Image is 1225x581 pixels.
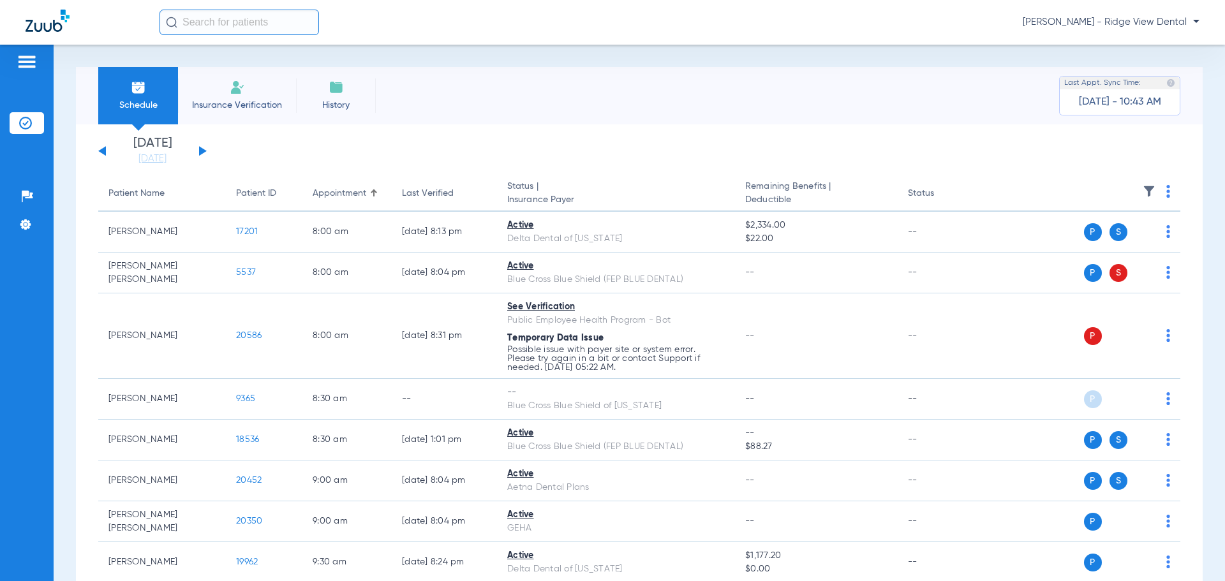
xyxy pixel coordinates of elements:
img: Search Icon [166,17,177,28]
img: group-dot-blue.svg [1166,266,1170,279]
span: $1,177.20 [745,549,887,563]
div: Delta Dental of [US_STATE] [507,563,725,576]
div: Active [507,508,725,522]
span: -- [745,394,755,403]
div: Last Verified [402,187,487,200]
div: Last Verified [402,187,454,200]
td: [PERSON_NAME] [98,379,226,420]
img: filter.svg [1143,185,1155,198]
div: Delta Dental of [US_STATE] [507,232,725,246]
span: $0.00 [745,563,887,576]
td: -- [392,379,497,420]
span: 18536 [236,435,259,444]
td: [DATE] 8:04 PM [392,253,497,293]
div: Aetna Dental Plans [507,481,725,494]
th: Status [898,176,984,212]
img: hamburger-icon [17,54,37,70]
span: Insurance Verification [188,99,286,112]
span: [DATE] - 10:43 AM [1079,96,1161,108]
td: -- [898,379,984,420]
img: group-dot-blue.svg [1166,225,1170,238]
p: Possible issue with payer site or system error. Please try again in a bit or contact Support if n... [507,345,725,372]
th: Status | [497,176,735,212]
span: 5537 [236,268,256,277]
img: group-dot-blue.svg [1166,515,1170,527]
span: 20586 [236,331,262,340]
div: See Verification [507,300,725,314]
td: 9:00 AM [302,460,392,501]
span: S [1110,472,1127,490]
td: [PERSON_NAME] [PERSON_NAME] [98,501,226,542]
span: 9365 [236,394,255,403]
td: [DATE] 8:04 PM [392,501,497,542]
td: -- [898,253,984,293]
td: [DATE] 8:31 PM [392,293,497,379]
img: Zuub Logo [26,10,70,32]
img: group-dot-blue.svg [1166,433,1170,446]
div: Active [507,219,725,232]
span: -- [745,268,755,277]
td: -- [898,501,984,542]
span: P [1084,327,1102,345]
div: Active [507,467,725,481]
span: 19962 [236,557,258,566]
span: P [1084,264,1102,282]
img: group-dot-blue.svg [1166,392,1170,405]
div: GEHA [507,522,725,535]
div: Patient ID [236,187,292,200]
td: [PERSON_NAME] [98,293,226,379]
span: P [1084,472,1102,490]
span: P [1084,513,1102,531]
img: group-dot-blue.svg [1166,474,1170,487]
td: [PERSON_NAME] [98,212,226,253]
div: Blue Cross Blue Shield (FEP BLUE DENTAL) [507,273,725,286]
span: Deductible [745,193,887,207]
td: -- [898,420,984,460]
input: Search for patients [160,10,319,35]
td: [PERSON_NAME] [PERSON_NAME] [98,253,226,293]
img: group-dot-blue.svg [1166,185,1170,198]
div: Active [507,260,725,273]
span: -- [745,331,755,340]
span: -- [745,427,887,440]
img: Manual Insurance Verification [230,80,245,95]
div: Active [507,549,725,563]
span: -- [745,476,755,485]
td: 8:00 AM [302,212,392,253]
td: [DATE] 8:13 PM [392,212,497,253]
div: Patient ID [236,187,276,200]
span: P [1084,390,1102,408]
span: 20452 [236,476,262,485]
td: [PERSON_NAME] [98,420,226,460]
div: Appointment [313,187,382,200]
td: -- [898,293,984,379]
td: [DATE] 1:01 PM [392,420,497,460]
span: S [1110,431,1127,449]
td: 9:00 AM [302,501,392,542]
div: Appointment [313,187,366,200]
span: Last Appt. Sync Time: [1064,77,1141,89]
td: 8:30 AM [302,379,392,420]
div: Blue Cross Blue Shield of [US_STATE] [507,399,725,413]
span: S [1110,264,1127,282]
span: Temporary Data Issue [507,334,604,342]
img: Schedule [131,80,146,95]
div: Public Employee Health Program - Bot [507,314,725,327]
span: P [1084,554,1102,571]
td: [PERSON_NAME] [98,460,226,501]
img: last sync help info [1166,78,1175,87]
span: 17201 [236,227,258,236]
span: P [1084,223,1102,241]
td: 8:30 AM [302,420,392,460]
span: Schedule [108,99,168,112]
div: Blue Cross Blue Shield (FEP BLUE DENTAL) [507,440,725,453]
div: -- [507,386,725,399]
span: $2,334.00 [745,219,887,232]
th: Remaining Benefits | [735,176,897,212]
div: Patient Name [108,187,216,200]
span: Insurance Payer [507,193,725,207]
td: -- [898,460,984,501]
span: $88.27 [745,440,887,453]
div: Chat Widget [1161,520,1225,581]
div: Patient Name [108,187,165,200]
